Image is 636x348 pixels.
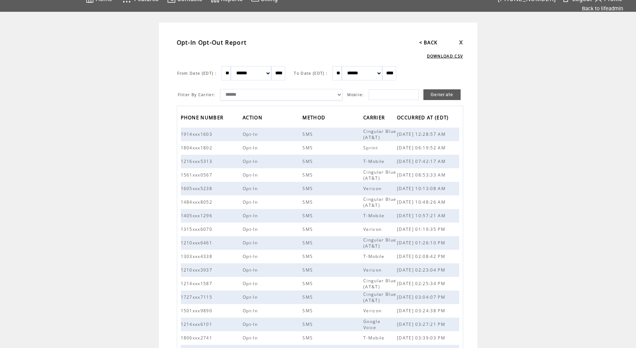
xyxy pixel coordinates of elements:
[243,172,259,178] span: Opt-In
[302,145,315,151] span: SMS
[181,199,214,205] span: 1484xxx8052
[181,112,227,124] a: PHONE NUMBER
[302,158,315,164] span: SMS
[397,226,447,232] span: [DATE] 01:19:35 PM
[302,321,315,327] span: SMS
[243,280,259,287] span: Opt-In
[363,185,383,192] span: Verizon
[243,335,259,341] span: Opt-In
[397,172,447,178] span: [DATE] 08:53:33 AM
[302,131,315,137] span: SMS
[302,113,327,124] span: METHOD
[397,185,447,192] span: [DATE] 10:13:08 AM
[302,185,315,192] span: SMS
[243,308,259,314] span: Opt-In
[302,172,315,178] span: SMS
[582,5,623,12] a: Back to lifeadmin
[302,199,315,205] span: SMS
[181,213,214,219] span: 1405xxx1296
[397,158,447,164] span: [DATE] 07:42:17 AM
[302,213,315,219] span: SMS
[243,213,259,219] span: Opt-In
[397,335,447,341] span: [DATE] 03:39:03 PM
[363,291,396,303] span: Cingular Blue (AT&T)
[243,131,259,137] span: Opt-In
[419,39,438,46] a: < BACK
[302,308,315,314] span: SMS
[181,113,225,124] span: PHONE NUMBER
[181,267,214,273] span: 1210xxx3937
[181,335,214,341] span: 1806xxx2741
[294,71,327,76] span: To Date (EDT) :
[397,308,447,314] span: [DATE] 03:24:38 PM
[427,54,463,59] a: DOWNLOAD CSV
[302,226,315,232] span: SMS
[181,158,214,164] span: 1216xxx5313
[363,213,387,219] span: T-Mobile
[243,321,259,327] span: Opt-In
[181,145,214,151] span: 1804xxx1802
[363,253,387,259] span: T-Mobile
[397,213,447,219] span: [DATE] 10:57:21 AM
[363,158,387,164] span: T-Mobile
[181,308,214,314] span: 1501xxx9890
[181,240,214,246] span: 1210xxx6461
[397,240,447,246] span: [DATE] 01:26:10 PM
[178,92,215,97] span: Filter By Carrier:
[177,71,217,76] span: From Date (EDT) :
[243,158,259,164] span: Opt-In
[397,280,447,287] span: [DATE] 02:25:34 PM
[397,112,452,124] a: OCCURRED AT (EDT)
[363,128,396,140] span: Cingular Blue (AT&T)
[423,89,461,100] a: Generate
[243,253,259,259] span: Opt-In
[302,112,329,124] a: METHOD
[363,278,396,290] span: Cingular Blue (AT&T)
[302,335,315,341] span: SMS
[397,267,447,273] span: [DATE] 02:23:04 PM
[363,308,383,314] span: Verizon
[397,199,447,205] span: [DATE] 10:48:26 AM
[397,145,447,151] span: [DATE] 06:19:52 AM
[397,113,451,124] span: OCCURRED AT (EDT)
[181,172,214,178] span: 1561xxx0567
[363,113,387,124] span: CARRIER
[397,321,447,327] span: [DATE] 03:27:21 PM
[363,267,383,273] span: Verizon
[243,145,259,151] span: Opt-In
[363,237,396,249] span: Cingular Blue (AT&T)
[363,226,383,232] span: Verizon
[181,280,214,287] span: 1214xxx1587
[181,321,214,327] span: 1214xxx6101
[243,112,266,124] a: ACTION
[302,240,315,246] span: SMS
[363,169,396,181] span: Cingular Blue (AT&T)
[181,226,214,232] span: 1315xxx6070
[363,196,396,208] span: Cingular Blue (AT&T)
[243,240,259,246] span: Opt-In
[397,131,447,137] span: [DATE] 12:28:57 AM
[302,280,315,287] span: SMS
[243,294,259,300] span: Opt-In
[243,185,259,192] span: Opt-In
[363,145,380,151] span: Sprint
[177,39,247,46] span: Opt-In Opt-Out Report
[397,253,447,259] span: [DATE] 02:08:42 PM
[302,267,315,273] span: SMS
[363,335,387,341] span: T-Mobile
[243,199,259,205] span: Opt-In
[363,112,388,124] a: CARRIER
[181,294,214,300] span: 1727xxx7115
[243,267,259,273] span: Opt-In
[181,253,214,259] span: 1303xxx4338
[181,185,214,192] span: 1605xxx5238
[397,294,447,300] span: [DATE] 03:04:07 PM
[302,294,315,300] span: SMS
[243,226,259,232] span: Opt-In
[181,131,214,137] span: 1914xxx1603
[302,253,315,259] span: SMS
[347,92,364,97] span: Mobile:
[363,318,380,330] span: Google Voice
[243,113,264,124] span: ACTION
